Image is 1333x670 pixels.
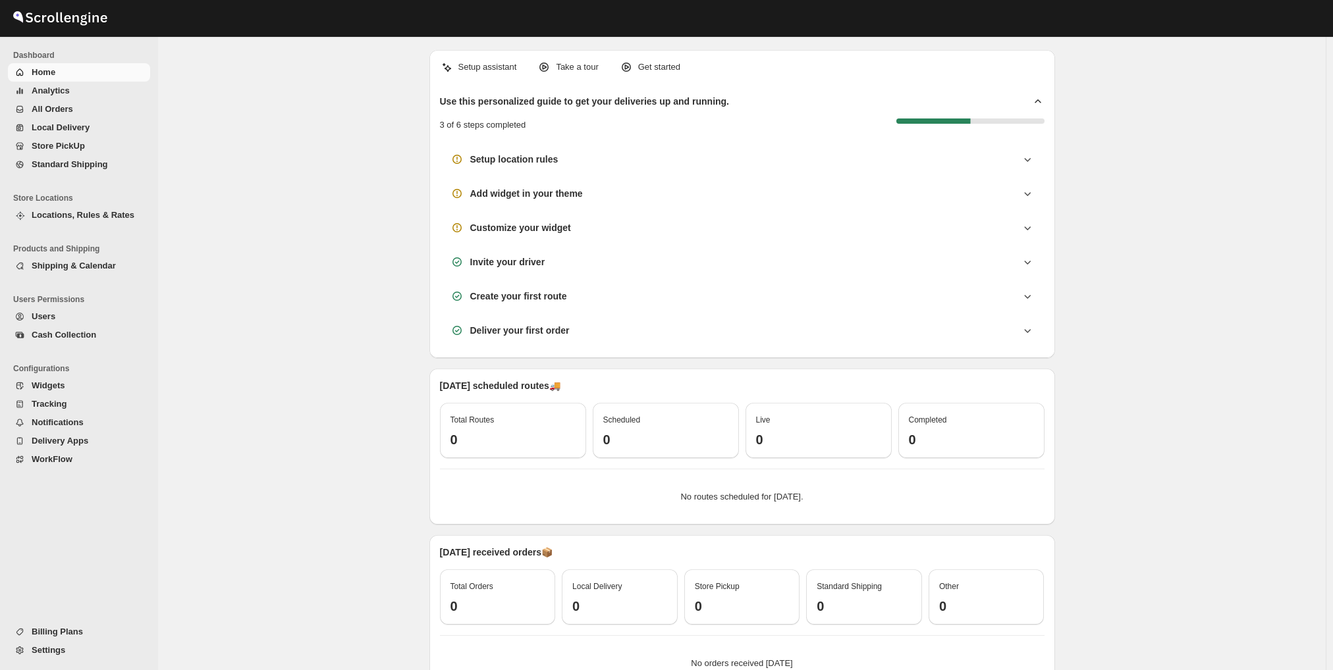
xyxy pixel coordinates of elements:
[450,415,495,425] span: Total Routes
[13,294,151,305] span: Users Permissions
[32,330,96,340] span: Cash Collection
[939,582,959,591] span: Other
[450,582,493,591] span: Total Orders
[8,307,150,326] button: Users
[817,582,882,591] span: Standard Shipping
[603,432,728,448] h3: 0
[32,645,65,655] span: Settings
[32,627,83,636] span: Billing Plans
[450,657,1034,670] p: No orders received [DATE]
[556,61,598,74] p: Take a tour
[470,187,583,200] h3: Add widget in your theme
[440,546,1045,559] p: [DATE] received orders 📦
[8,63,150,82] button: Home
[450,432,576,448] h3: 0
[450,490,1034,503] p: No routes scheduled for [DATE].
[8,376,150,395] button: Widgets
[13,50,151,61] span: Dashboard
[32,417,84,427] span: Notifications
[32,86,70,95] span: Analytics
[638,61,680,74] p: Get started
[8,641,150,659] button: Settings
[440,118,526,132] p: 3 of 6 steps completed
[32,399,67,409] span: Tracking
[572,582,622,591] span: Local Delivery
[32,122,90,132] span: Local Delivery
[8,395,150,413] button: Tracking
[909,415,947,425] span: Completed
[32,261,116,271] span: Shipping & Calendar
[572,598,667,614] h3: 0
[603,415,641,425] span: Scheduled
[8,450,150,469] button: WorkFlow
[756,432,881,448] h3: 0
[470,221,571,234] h3: Customize your widget
[32,159,108,169] span: Standard Shipping
[695,582,740,591] span: Store Pickup
[32,210,134,220] span: Locations, Rules & Rates
[939,598,1034,614] h3: 0
[470,324,570,337] h3: Deliver your first order
[32,436,88,446] span: Delivery Apps
[32,380,65,390] span: Widgets
[458,61,517,74] p: Setup assistant
[8,623,150,641] button: Billing Plans
[32,311,55,321] span: Users
[32,67,55,77] span: Home
[8,257,150,275] button: Shipping & Calendar
[8,413,150,432] button: Notifications
[909,432,1034,448] h3: 0
[440,95,730,108] h2: Use this personalized guide to get your deliveries up and running.
[470,153,558,166] h3: Setup location rules
[13,193,151,203] span: Store Locations
[32,104,73,114] span: All Orders
[440,379,1045,392] p: [DATE] scheduled routes 🚚
[32,454,72,464] span: WorkFlow
[8,326,150,344] button: Cash Collection
[450,598,545,614] h3: 0
[13,244,151,254] span: Products and Shipping
[32,141,85,151] span: Store PickUp
[8,206,150,224] button: Locations, Rules & Rates
[695,598,790,614] h3: 0
[470,290,567,303] h3: Create your first route
[8,100,150,118] button: All Orders
[756,415,771,425] span: Live
[470,255,545,269] h3: Invite your driver
[817,598,911,614] h3: 0
[8,82,150,100] button: Analytics
[13,363,151,374] span: Configurations
[8,432,150,450] button: Delivery Apps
